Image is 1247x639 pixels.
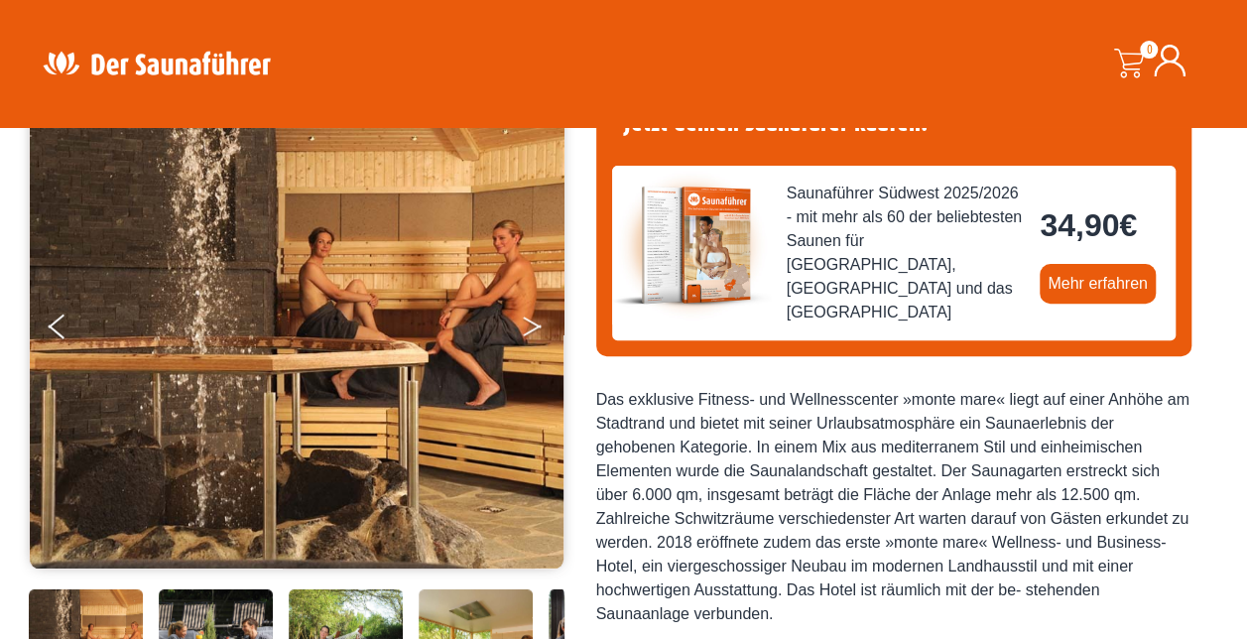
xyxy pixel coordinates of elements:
[1040,207,1137,243] bdi: 34,90
[521,306,570,355] button: Next
[1119,207,1137,243] span: €
[787,182,1025,324] span: Saunaführer Südwest 2025/2026 - mit mehr als 60 der beliebtesten Saunen für [GEOGRAPHIC_DATA], [G...
[1040,264,1156,304] a: Mehr erfahren
[49,306,98,355] button: Previous
[1140,41,1158,59] span: 0
[596,388,1191,626] div: Das exklusive Fitness- und Wellnesscenter »monte mare« liegt auf einer Anhöhe am Stadtrand und bi...
[612,166,771,324] img: der-saunafuehrer-2025-suedwest.jpg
